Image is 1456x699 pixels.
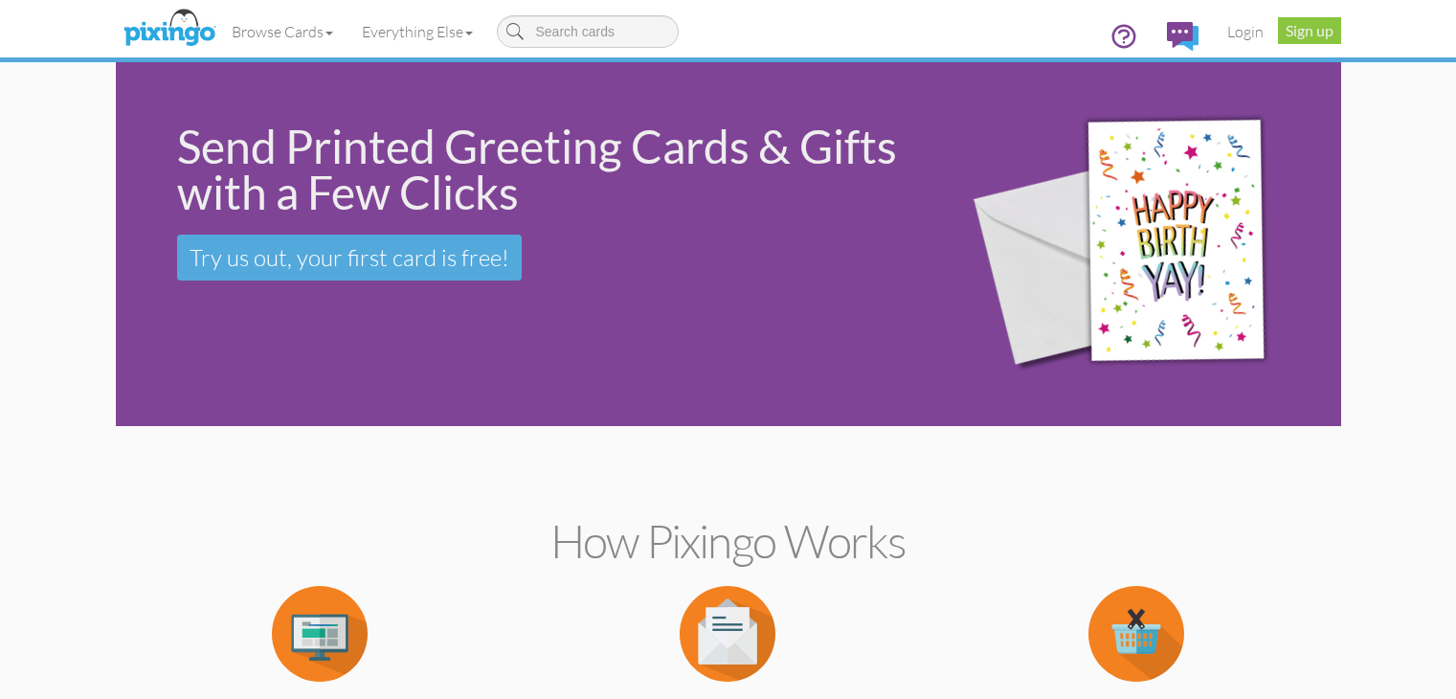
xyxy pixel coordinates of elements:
[149,516,1308,567] h2: How Pixingo works
[497,15,679,48] input: Search cards
[177,235,522,281] a: Try us out, your first card is free!
[217,8,347,56] a: Browse Cards
[1278,17,1341,44] a: Sign up
[347,8,487,56] a: Everything Else
[680,586,775,682] img: item.alt
[1213,8,1278,56] a: Login
[943,67,1335,422] img: 942c5090-71ba-4bfc-9a92-ca782dcda692.png
[177,124,917,215] div: Send Printed Greeting Cards & Gifts with a Few Clicks
[1167,22,1198,51] img: comments.svg
[190,243,509,272] span: Try us out, your first card is free!
[272,586,368,682] img: item.alt
[1088,586,1184,682] img: item.alt
[119,5,220,53] img: pixingo logo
